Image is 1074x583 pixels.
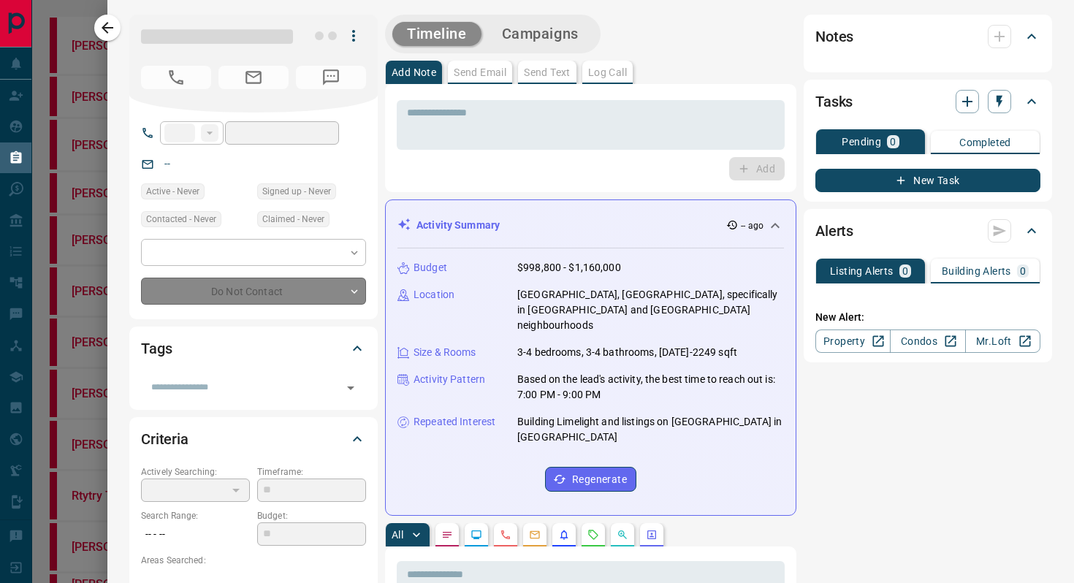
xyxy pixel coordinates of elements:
span: Signed up - Never [262,184,331,199]
span: No Number [141,66,211,89]
div: Tags [141,331,366,366]
p: Search Range: [141,509,250,522]
p: Timeframe: [257,465,366,479]
span: No Number [296,66,366,89]
p: Activity Pattern [414,372,485,387]
svg: Calls [500,529,511,541]
p: 0 [890,137,896,147]
div: Alerts [815,213,1040,248]
button: Campaigns [487,22,593,46]
p: Add Note [392,67,436,77]
a: Property [815,329,891,353]
button: New Task [815,169,1040,192]
a: -- [164,158,170,169]
p: $998,800 - $1,160,000 [517,260,621,275]
svg: Notes [441,529,453,541]
span: Contacted - Never [146,212,216,226]
button: Regenerate [545,467,636,492]
p: New Alert: [815,310,1040,325]
p: 3-4 bedrooms, 3-4 bathrooms, [DATE]-2249 sqft [517,345,737,360]
a: Mr.Loft [965,329,1040,353]
p: Building Limelight and listings on [GEOGRAPHIC_DATA] in [GEOGRAPHIC_DATA] [517,414,784,445]
h2: Tags [141,337,172,360]
p: Listing Alerts [830,266,894,276]
p: Activity Summary [416,218,500,233]
svg: Emails [529,529,541,541]
h2: Notes [815,25,853,48]
a: Condos [890,329,965,353]
p: Budget [414,260,447,275]
svg: Agent Actions [646,529,658,541]
p: Building Alerts [942,266,1011,276]
svg: Opportunities [617,529,628,541]
svg: Lead Browsing Activity [471,529,482,541]
p: Location [414,287,454,302]
span: Active - Never [146,184,199,199]
div: Tasks [815,84,1040,119]
h2: Alerts [815,219,853,243]
p: All [392,530,403,540]
span: No Email [218,66,289,89]
p: Actively Searching: [141,465,250,479]
button: Timeline [392,22,481,46]
div: Notes [815,19,1040,54]
p: Areas Searched: [141,554,366,567]
svg: Requests [587,529,599,541]
span: Claimed - Never [262,212,324,226]
svg: Listing Alerts [558,529,570,541]
div: Do Not Contact [141,278,366,305]
h2: Tasks [815,90,853,113]
p: Based on the lead's activity, the best time to reach out is: 7:00 PM - 9:00 PM [517,372,784,403]
h2: Criteria [141,427,188,451]
div: Criteria [141,422,366,457]
p: 0 [902,266,908,276]
p: -- ago [741,219,763,232]
p: -- - -- [141,522,250,546]
p: Repeated Interest [414,414,495,430]
p: Budget: [257,509,366,522]
p: Completed [959,137,1011,148]
p: [GEOGRAPHIC_DATA], [GEOGRAPHIC_DATA], specifically in [GEOGRAPHIC_DATA] and [GEOGRAPHIC_DATA] nei... [517,287,784,333]
p: Pending [842,137,881,147]
button: Open [340,378,361,398]
p: 0 [1020,266,1026,276]
p: Size & Rooms [414,345,476,360]
div: Activity Summary-- ago [397,212,784,239]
